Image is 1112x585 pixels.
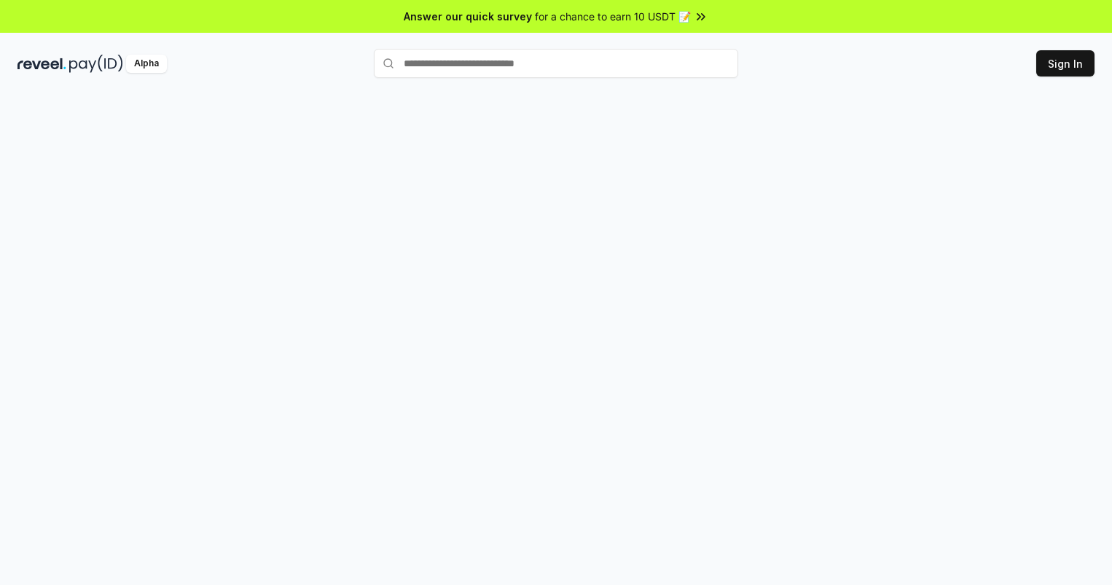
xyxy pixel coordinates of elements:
img: reveel_dark [17,55,66,73]
div: Alpha [126,55,167,73]
span: for a chance to earn 10 USDT 📝 [535,9,691,24]
span: Answer our quick survey [404,9,532,24]
img: pay_id [69,55,123,73]
button: Sign In [1036,50,1095,76]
